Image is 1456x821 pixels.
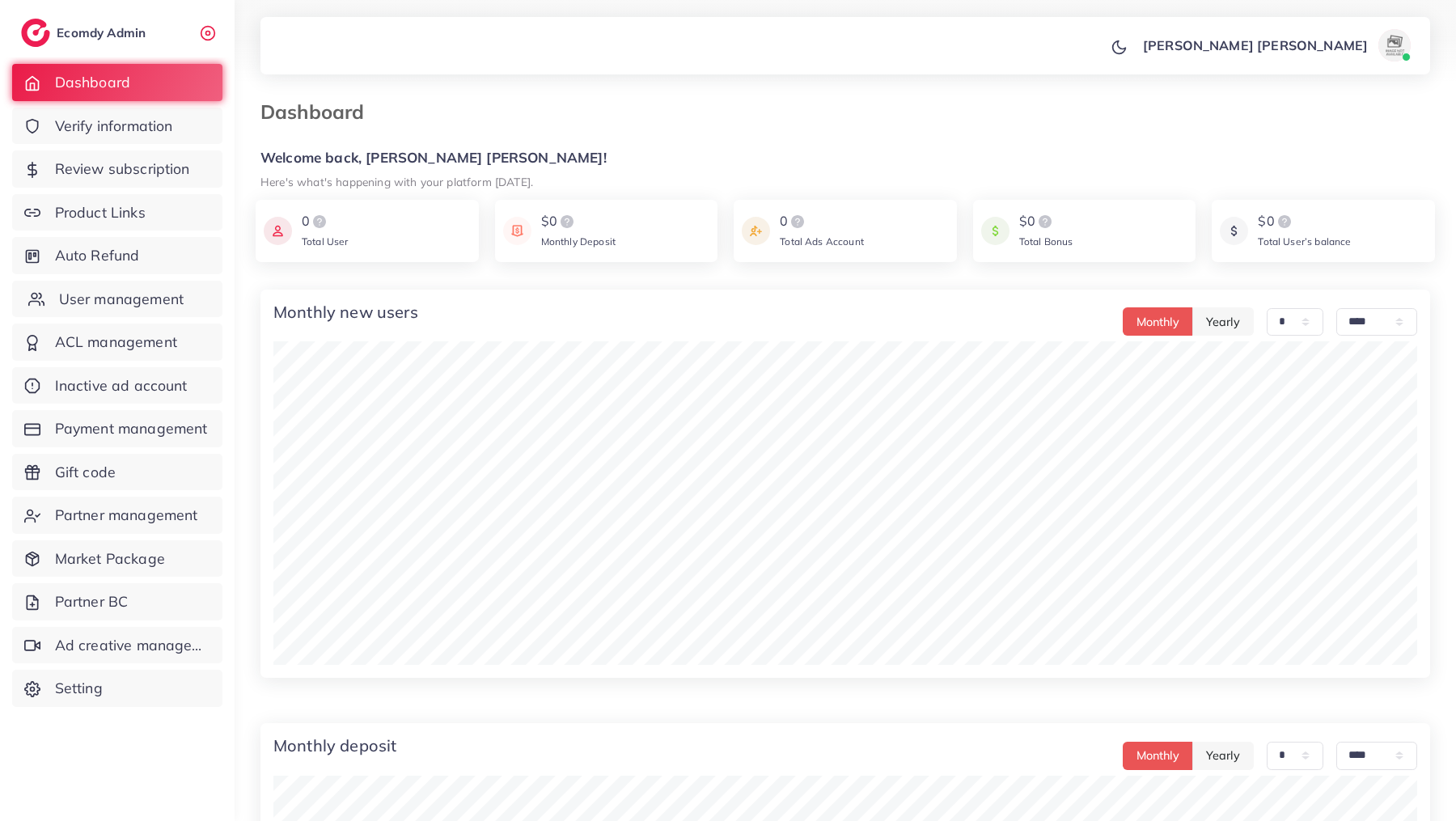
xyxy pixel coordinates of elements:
span: Payment management [55,418,208,439]
a: Review subscription [12,150,222,188]
img: logo [788,212,807,231]
span: User management [59,289,184,310]
a: Ad creative management [12,627,222,664]
a: Verify information [12,108,222,145]
h4: Monthly deposit [273,736,396,755]
span: Product Links [55,202,146,223]
span: Partner management [55,505,198,526]
span: Total User’s balance [1258,235,1351,248]
span: Market Package [55,548,165,569]
span: Gift code [55,462,116,483]
button: Yearly [1192,742,1254,770]
span: Partner BC [55,591,129,612]
img: logo [1275,212,1294,231]
a: logoEcomdy Admin [21,19,150,47]
button: Yearly [1192,307,1254,336]
small: Here's what's happening with your platform [DATE]. [260,175,533,188]
a: Setting [12,670,222,707]
span: Auto Refund [55,245,140,266]
img: icon payment [981,212,1009,250]
span: Total User [302,235,349,248]
span: Dashboard [55,72,130,93]
span: Total Bonus [1019,235,1073,248]
button: Monthly [1123,307,1193,336]
span: Inactive ad account [55,375,188,396]
a: Dashboard [12,64,222,101]
span: ACL management [55,332,177,353]
div: $0 [1258,212,1351,231]
span: Monthly Deposit [541,235,616,248]
a: Partner management [12,497,222,534]
a: User management [12,281,222,318]
span: Ad creative management [55,635,210,656]
a: Payment management [12,410,222,447]
img: icon payment [742,212,770,250]
img: logo [1035,212,1055,231]
a: Market Package [12,540,222,578]
h4: Monthly new users [273,303,418,322]
img: logo [310,212,329,231]
a: ACL management [12,324,222,361]
img: icon payment [264,212,292,250]
div: 0 [780,212,864,231]
a: Product Links [12,194,222,231]
img: avatar [1378,29,1411,61]
h3: Dashboard [260,100,377,124]
div: $0 [1019,212,1073,231]
a: Auto Refund [12,237,222,274]
a: Inactive ad account [12,367,222,404]
span: Review subscription [55,159,190,180]
img: icon payment [1220,212,1248,250]
a: Partner BC [12,583,222,620]
h2: Ecomdy Admin [57,25,150,40]
img: logo [557,212,577,231]
span: Setting [55,678,103,699]
a: Gift code [12,454,222,491]
span: Total Ads Account [780,235,864,248]
h5: Welcome back, [PERSON_NAME] [PERSON_NAME]! [260,150,1430,167]
button: Monthly [1123,742,1193,770]
img: icon payment [503,212,531,250]
span: Verify information [55,116,173,137]
img: logo [21,19,50,47]
div: 0 [302,212,349,231]
a: [PERSON_NAME] [PERSON_NAME]avatar [1134,29,1417,61]
div: $0 [541,212,616,231]
p: [PERSON_NAME] [PERSON_NAME] [1143,36,1368,55]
